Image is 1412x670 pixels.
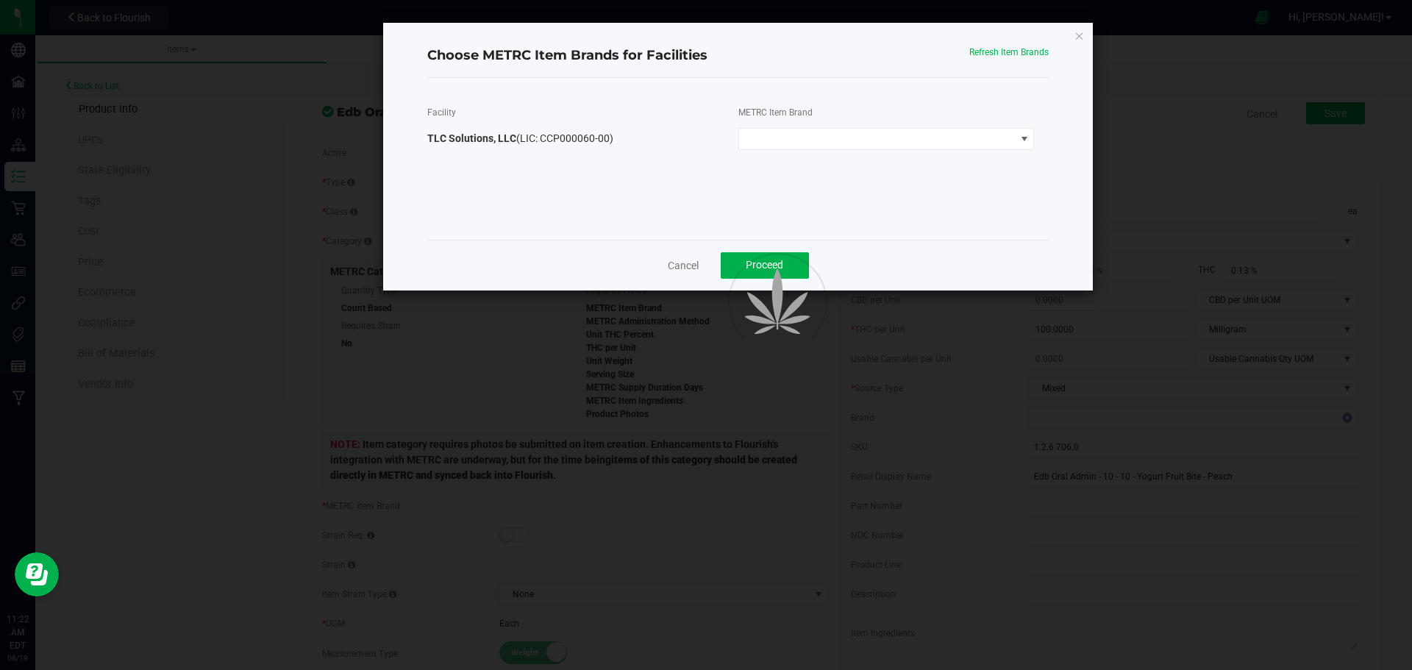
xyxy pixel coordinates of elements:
label: Facility [427,101,456,124]
a: Cancel [668,258,699,273]
strong: TLC Solutions, LLC [427,132,516,144]
button: Close modal [1074,26,1085,44]
span: (LIC: CCP000060-00) [427,132,613,144]
iframe: Resource center [15,552,59,596]
h4: Choose METRC Item Brands for Facilities [427,46,1049,65]
span: Sync latest from METRC [969,46,1049,59]
button: Proceed [721,252,809,279]
label: METRC Item Brand [738,101,1035,124]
